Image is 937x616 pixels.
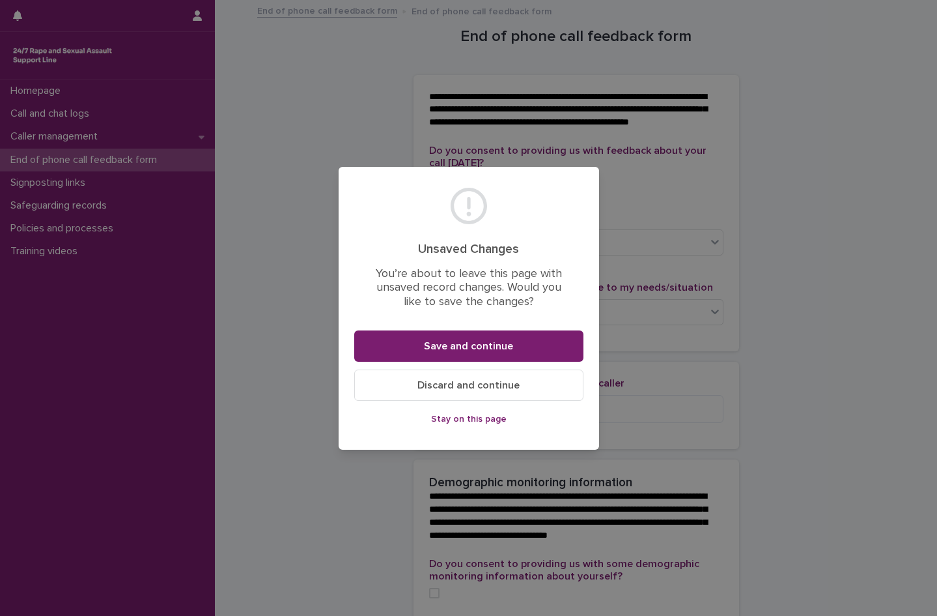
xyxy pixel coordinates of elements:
button: Discard and continue [354,370,583,401]
span: Save and continue [424,341,513,351]
span: Discard and continue [417,380,520,390]
h2: Unsaved Changes [370,242,568,257]
button: Stay on this page [354,409,583,430]
p: You’re about to leave this page with unsaved record changes. Would you like to save the changes? [370,267,568,310]
button: Save and continue [354,330,583,362]
span: Stay on this page [431,415,507,424]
